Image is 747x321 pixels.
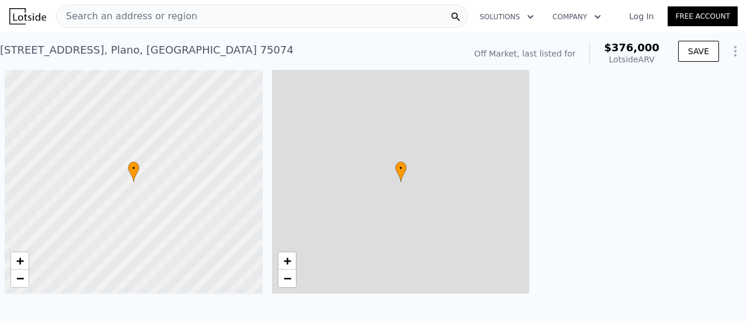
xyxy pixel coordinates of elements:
a: Zoom out [278,270,296,287]
div: • [395,161,407,182]
button: SAVE [678,41,719,62]
span: Search an address or region [57,9,197,23]
a: Zoom out [11,270,29,287]
a: Zoom in [11,252,29,270]
div: Lotside ARV [604,54,659,65]
button: Solutions [470,6,543,27]
div: • [128,161,139,182]
span: • [395,163,407,174]
a: Free Account [668,6,738,26]
a: Zoom in [278,252,296,270]
span: − [283,271,291,285]
button: Company [543,6,610,27]
span: + [283,253,291,268]
span: • [128,163,139,174]
a: Log In [615,10,668,22]
button: Show Options [724,40,747,63]
span: + [16,253,24,268]
span: − [16,271,24,285]
span: $376,000 [604,41,659,54]
img: Lotside [9,8,46,24]
div: Off Market, last listed for [474,48,576,59]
